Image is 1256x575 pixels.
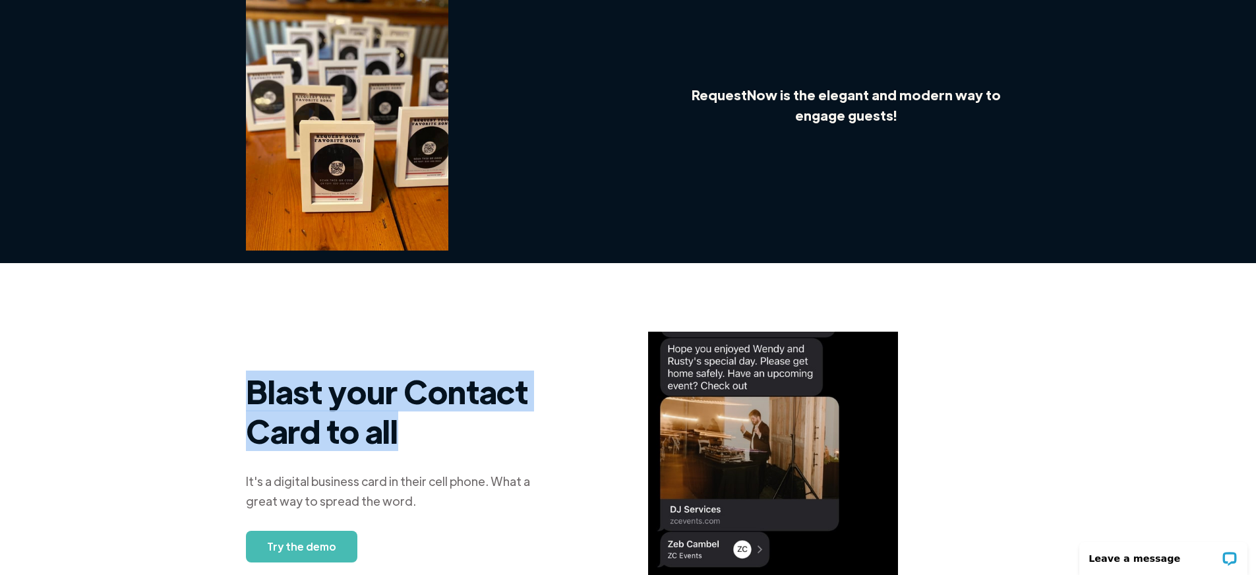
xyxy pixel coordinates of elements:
[692,86,1001,123] strong: RequestNow is the elegant and modern way to engage guests!
[246,531,357,562] a: Try the demo
[246,371,528,451] strong: Blast your Contact Card to all
[246,471,549,511] div: It's a digital business card in their cell phone. What a great way to spread the word.
[1071,533,1256,575] iframe: LiveChat chat widget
